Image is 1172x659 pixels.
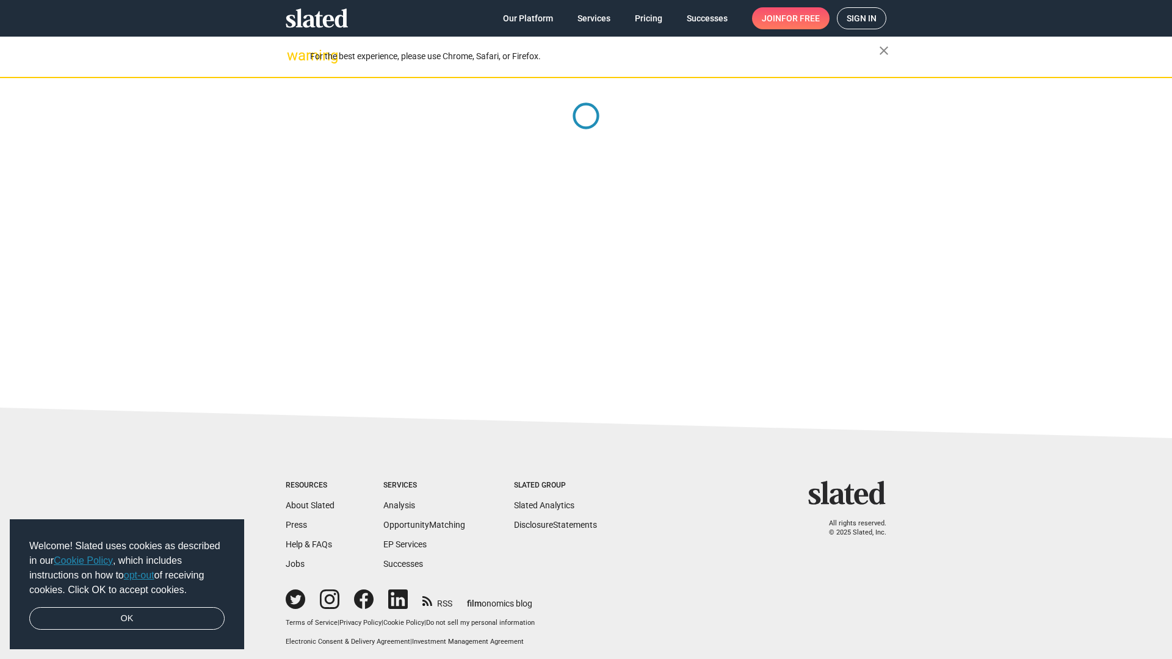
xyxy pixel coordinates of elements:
[382,619,383,627] span: |
[286,500,335,510] a: About Slated
[286,539,332,549] a: Help & FAQs
[677,7,737,29] a: Successes
[54,555,113,566] a: Cookie Policy
[383,539,427,549] a: EP Services
[410,638,412,646] span: |
[625,7,672,29] a: Pricing
[687,7,728,29] span: Successes
[877,43,891,58] mat-icon: close
[29,607,225,630] a: dismiss cookie message
[426,619,535,628] button: Do not sell my personal information
[467,588,532,610] a: filmonomics blog
[514,520,597,530] a: DisclosureStatements
[383,520,465,530] a: OpportunityMatching
[577,7,610,29] span: Services
[383,559,423,569] a: Successes
[286,481,335,491] div: Resources
[286,619,338,627] a: Terms of Service
[847,8,877,29] span: Sign in
[310,48,879,65] div: For the best experience, please use Chrome, Safari, or Firefox.
[286,520,307,530] a: Press
[568,7,620,29] a: Services
[816,519,886,537] p: All rights reserved. © 2025 Slated, Inc.
[286,559,305,569] a: Jobs
[383,500,415,510] a: Analysis
[514,481,597,491] div: Slated Group
[339,619,382,627] a: Privacy Policy
[493,7,563,29] a: Our Platform
[29,539,225,597] span: Welcome! Slated uses cookies as described in our , which includes instructions on how to of recei...
[503,7,553,29] span: Our Platform
[514,500,574,510] a: Slated Analytics
[424,619,426,627] span: |
[286,638,410,646] a: Electronic Consent & Delivery Agreement
[412,638,524,646] a: Investment Management Agreement
[338,619,339,627] span: |
[422,591,452,610] a: RSS
[837,7,886,29] a: Sign in
[383,619,424,627] a: Cookie Policy
[383,481,465,491] div: Services
[10,519,244,650] div: cookieconsent
[124,570,154,580] a: opt-out
[287,48,302,63] mat-icon: warning
[635,7,662,29] span: Pricing
[467,599,482,608] span: film
[781,7,820,29] span: for free
[752,7,830,29] a: Joinfor free
[762,7,820,29] span: Join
